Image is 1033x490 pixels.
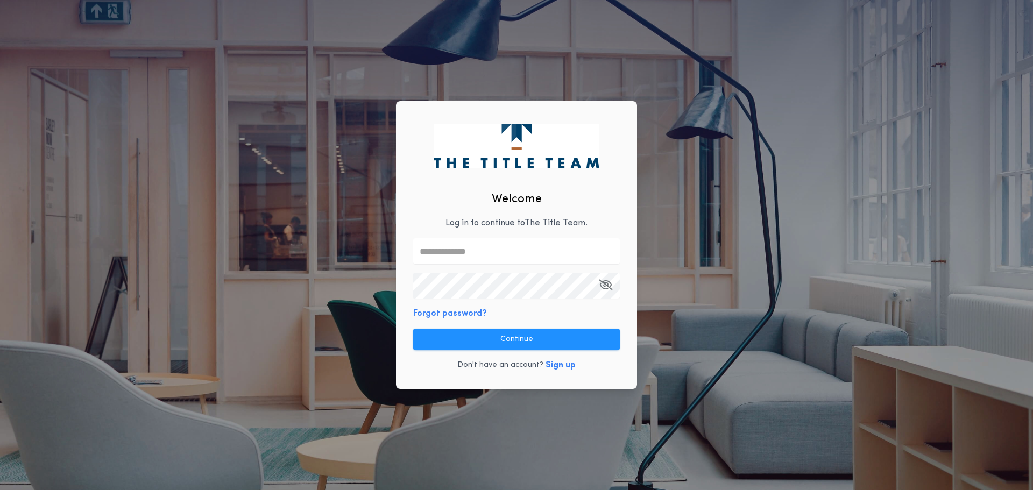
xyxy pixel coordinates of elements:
[492,190,542,208] h2: Welcome
[434,124,599,168] img: logo
[546,359,576,372] button: Sign up
[413,307,487,320] button: Forgot password?
[413,329,620,350] button: Continue
[445,217,588,230] p: Log in to continue to The Title Team .
[457,360,543,371] p: Don't have an account?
